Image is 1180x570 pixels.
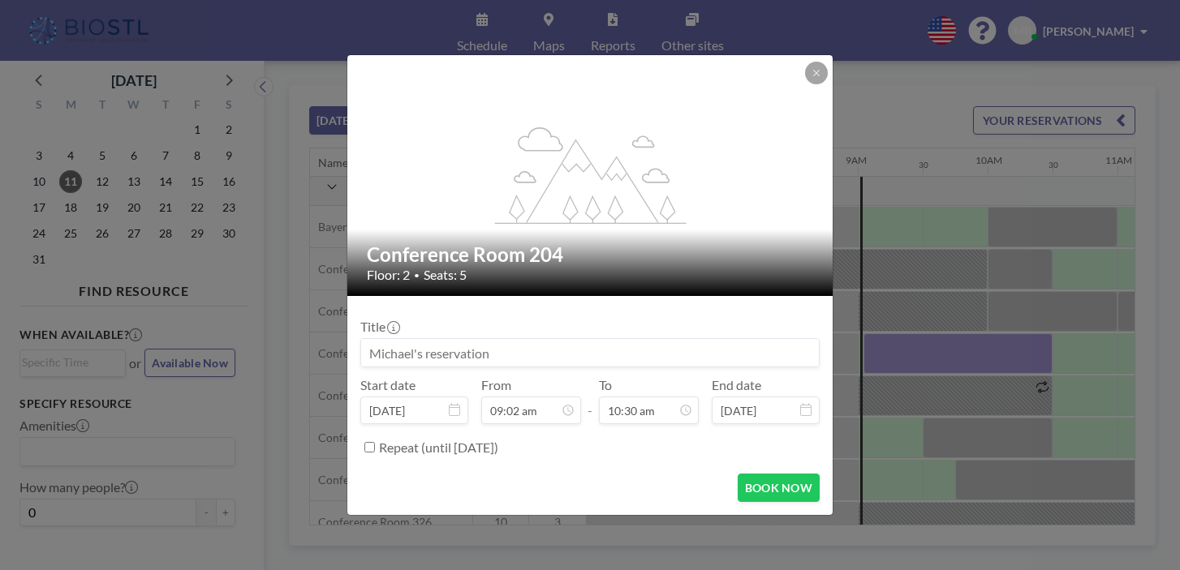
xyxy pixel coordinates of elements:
label: Repeat (until [DATE]) [379,439,498,456]
input: Michael's reservation [361,339,819,366]
span: - [588,383,592,418]
button: BOOK NOW [738,474,820,502]
label: From [481,377,511,393]
span: Floor: 2 [367,267,410,283]
h2: Conference Room 204 [367,242,815,267]
label: Title [360,319,398,335]
span: Seats: 5 [424,267,467,283]
label: To [599,377,612,393]
label: Start date [360,377,416,393]
label: End date [712,377,761,393]
g: flex-grow: 1.2; [495,126,687,223]
span: • [414,269,420,281]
